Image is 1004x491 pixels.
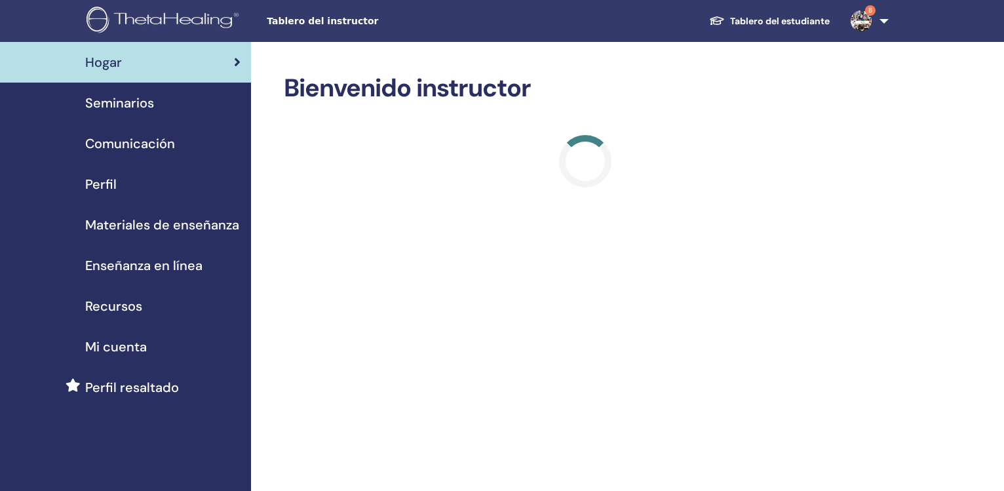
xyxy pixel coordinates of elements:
span: Perfil [85,174,117,194]
span: Perfil resaltado [85,378,179,397]
span: Tablero del instructor [267,14,463,28]
img: default.jpg [851,10,872,31]
img: logo.png [87,7,243,36]
span: Enseñanza en línea [85,256,203,275]
a: Tablero del estudiante [699,9,840,33]
span: Comunicación [85,134,175,153]
span: 8 [865,5,876,16]
span: Hogar [85,52,122,72]
span: Seminarios [85,93,154,113]
img: graduation-cap-white.svg [709,15,725,26]
h2: Bienvenido instructor [284,73,886,104]
span: Recursos [85,296,142,316]
span: Mi cuenta [85,337,147,357]
span: Materiales de enseñanza [85,215,239,235]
